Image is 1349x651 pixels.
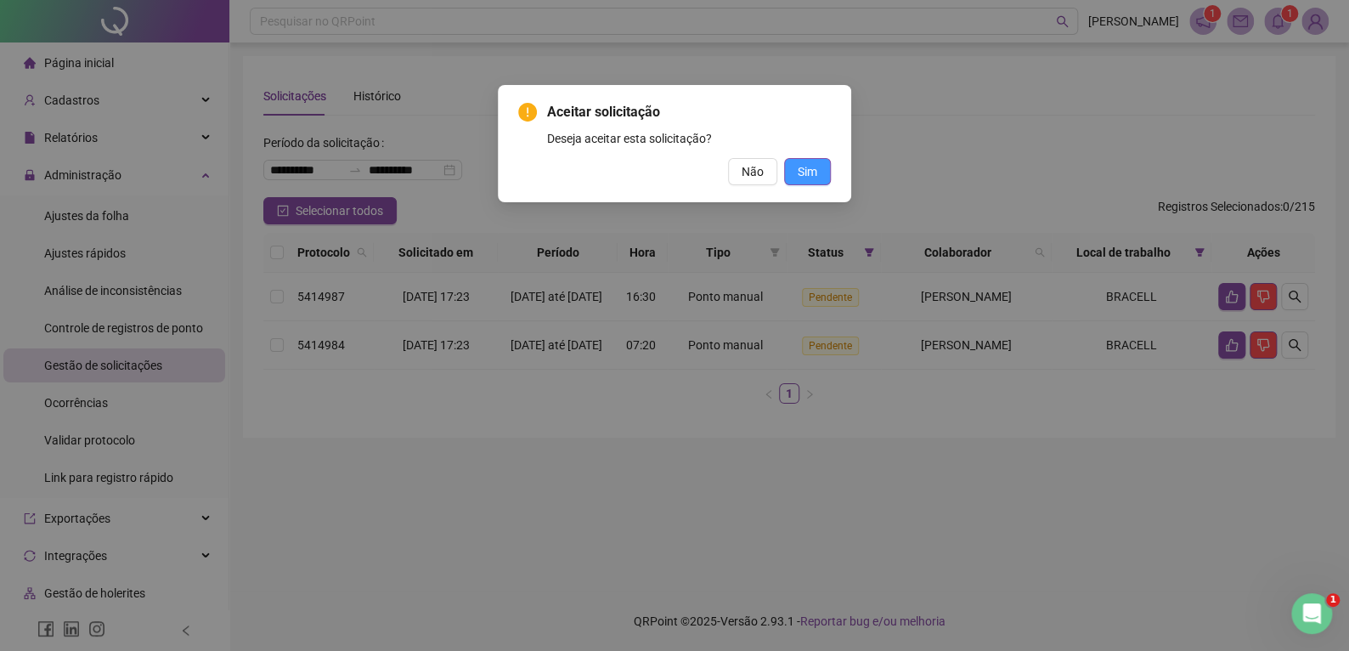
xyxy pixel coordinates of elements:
span: Aceitar solicitação [547,102,831,122]
iframe: Intercom live chat [1291,593,1332,634]
span: exclamation-circle [518,103,537,122]
span: Não [742,162,764,181]
button: Sim [784,158,831,185]
span: 1 [1326,593,1340,607]
div: Deseja aceitar esta solicitação? [547,129,831,148]
button: Não [728,158,777,185]
span: Sim [798,162,817,181]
